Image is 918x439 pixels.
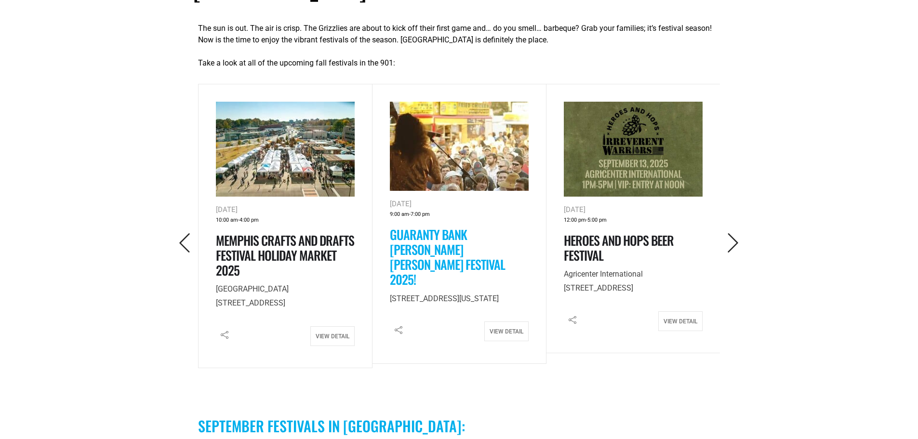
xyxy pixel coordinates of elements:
[390,200,412,208] span: [DATE]
[564,269,643,279] span: Agricenter International
[216,102,355,197] img: Aerial view of an outdoor Holiday Market with white tents, vendors, and crowds of people on a sun...
[216,205,238,214] span: [DATE]
[216,215,355,226] div: -
[390,210,529,220] div: -
[216,284,289,293] span: [GEOGRAPHIC_DATA]
[216,282,355,310] p: [STREET_ADDRESS]
[216,326,233,344] i: Share
[564,231,674,265] a: Heroes and Hops Beer Festival
[564,215,586,226] span: 12:00 pm
[390,102,529,191] img: A musician performs on stage facing a large crowd at a Mid-South festival, with food stalls, food...
[390,321,407,339] i: Share
[390,210,409,220] span: 9:00 am
[216,215,238,226] span: 10:00 am
[564,311,581,329] i: Share
[198,57,720,69] p: Take a look at all of the upcoming fall festivals in the 901:
[587,215,607,226] span: 5:00 pm
[198,23,720,46] p: The sun is out. The air is crisp. The Grizzlies are about to kick off their first game and… do yo...
[720,232,746,255] button: Next
[172,232,198,255] button: Previous
[390,225,505,289] a: Guaranty Bank [PERSON_NAME] [PERSON_NAME] Festival 2025!
[564,215,703,226] div: -
[723,233,743,253] i: Next
[564,205,585,214] span: [DATE]
[310,326,355,346] a: View Detail
[658,311,703,331] a: View Detail
[216,231,354,279] a: Memphis Crafts and Drafts Festival Holiday Market 2025
[564,267,703,295] p: [STREET_ADDRESS]
[484,321,529,341] a: View Detail
[390,294,499,303] span: [STREET_ADDRESS][US_STATE]
[411,210,430,220] span: 7:00 pm
[198,417,720,435] h2: SEPTEMBER Festivals in [GEOGRAPHIC_DATA]:
[175,233,195,253] i: Previous
[239,215,259,226] span: 4:00 pm
[564,102,703,197] img: Event flyer for "Irreverent Warriors: Heroes and Hops"—a craft beer festival on September 13, 202...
